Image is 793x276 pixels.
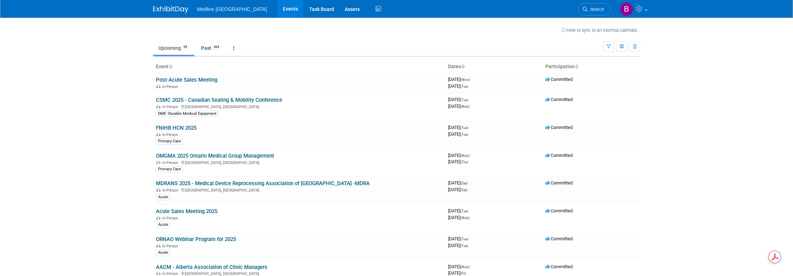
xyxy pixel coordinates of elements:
a: Acute Sales Meeting 2025 [156,208,217,215]
span: [DATE] [448,208,470,213]
img: In-Person Event [156,271,161,275]
div: Acute [156,249,170,256]
span: (Thu) [460,160,468,164]
span: 494 [212,45,221,50]
div: [GEOGRAPHIC_DATA], [GEOGRAPHIC_DATA] [156,187,442,193]
span: (Wed) [460,265,470,269]
div: [GEOGRAPHIC_DATA], [GEOGRAPHIC_DATA] [156,104,442,109]
a: Search [578,3,611,16]
a: Past494 [196,41,226,55]
span: In-Person [162,84,180,89]
span: - [469,236,470,241]
span: (Wed) [460,154,470,158]
span: [DATE] [448,270,466,276]
span: Search [588,7,604,12]
span: [DATE] [448,236,470,241]
th: Participation [543,61,640,73]
span: 54 [181,45,189,50]
span: (Wed) [460,105,470,108]
div: Primary Care [156,166,183,172]
span: [DATE] [448,97,470,102]
span: (Sat) [460,188,467,192]
span: (Tue) [460,133,468,136]
img: In-Person Event [156,133,161,136]
a: Sort by Participation Type [575,64,578,69]
span: (Tue) [460,84,468,88]
div: DME -Durable Medical Equipment [156,111,219,117]
span: (Tue) [460,126,468,130]
span: [DATE] [448,83,468,89]
img: In-Person Event [156,188,161,192]
span: [DATE] [448,180,470,186]
span: [DATE] [448,125,470,130]
a: Post-Acute Sales Meeting [156,77,217,83]
span: - [469,125,470,130]
span: [DATE] [448,159,468,164]
div: [GEOGRAPHIC_DATA], [GEOGRAPHIC_DATA] [156,270,442,276]
a: AACM - Alberta Association of Clinic Managers [156,264,267,270]
span: (Fri) [460,271,466,275]
span: Committed [545,77,573,82]
span: [DATE] [448,131,468,137]
span: - [468,180,470,186]
span: [DATE] [448,243,468,248]
span: [DATE] [448,187,467,192]
span: [DATE] [448,104,470,109]
span: Committed [545,153,573,158]
div: Acute [156,194,170,200]
span: Committed [545,236,573,241]
img: Braeden Patchell [620,2,633,16]
span: In-Person [162,105,180,109]
span: Committed [545,125,573,130]
span: - [471,153,472,158]
span: In-Person [162,244,180,248]
span: [DATE] [448,77,472,82]
div: Acute [156,222,170,228]
img: In-Person Event [156,216,161,219]
span: [DATE] [448,215,470,220]
span: (Tue) [460,237,468,241]
span: [DATE] [448,264,472,269]
a: Sort by Event Name [169,64,172,69]
span: In-Person [162,133,180,137]
a: OMGMA 2025 Ontario Medical Group Management [156,153,274,159]
img: In-Person Event [156,160,161,164]
span: Committed [545,264,573,269]
span: Medline [GEOGRAPHIC_DATA] [197,6,267,12]
span: Committed [545,97,573,102]
span: Committed [545,208,573,213]
a: Sort by Start Date [461,64,465,69]
div: Primary Care [156,138,183,145]
a: How to sync to an external calendar... [561,28,640,33]
span: - [471,77,472,82]
a: ORNAO Webinar Program for 2025 [156,236,236,242]
a: FNIHB HCN 2025 [156,125,196,131]
th: Event [153,61,445,73]
img: In-Person Event [156,105,161,108]
th: Dates [445,61,543,73]
span: Committed [545,180,573,186]
img: In-Person Event [156,244,161,247]
img: ExhibitDay [153,6,188,13]
span: (Wed) [460,216,470,220]
a: Upcoming54 [153,41,194,55]
div: [GEOGRAPHIC_DATA], [GEOGRAPHIC_DATA] [156,159,442,165]
span: In-Person [162,216,180,221]
span: - [471,264,472,269]
span: In-Person [162,271,180,276]
span: - [469,208,470,213]
img: In-Person Event [156,84,161,88]
span: In-Person [162,188,180,193]
span: (Sat) [460,181,467,185]
span: (Tue) [460,98,468,102]
span: (Tue) [460,209,468,213]
span: (Mon) [460,78,470,82]
span: (Tue) [460,244,468,248]
span: - [469,97,470,102]
a: MDRANS 2025 - Medical Device Reprocessing Association of [GEOGRAPHIC_DATA] -MDRA [156,180,370,187]
span: In-Person [162,160,180,165]
span: [DATE] [448,153,472,158]
a: CSMC 2025 - Canadian Seating & Mobility Conference [156,97,282,103]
